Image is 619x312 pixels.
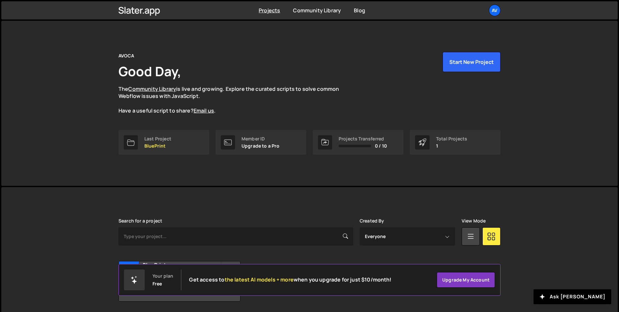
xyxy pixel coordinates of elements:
div: Your plan [152,273,173,279]
p: The is live and growing. Explore the curated scripts to solve common Webflow issues with JavaScri... [118,85,352,114]
p: Upgrade to a Pro [242,143,280,149]
label: View Mode [462,218,486,223]
a: Community Library [128,85,176,92]
a: Last Project BluePrint [118,130,209,155]
label: Search for a project [118,218,162,223]
p: 1 [436,143,467,149]
div: Total Projects [436,136,467,141]
div: Member ID [242,136,280,141]
span: the latest AI models + more [225,276,294,283]
h1: Good Day, [118,62,181,80]
a: Email us [194,107,214,114]
button: Ask [PERSON_NAME] [534,289,611,304]
div: Free [152,281,162,286]
div: Projects Transferred [339,136,387,141]
a: Community Library [293,7,341,14]
input: Type your project... [118,227,353,246]
a: Upgrade my account [437,272,495,288]
div: Bl [119,261,139,282]
div: Last Project [144,136,171,141]
h2: BluePrint [143,261,221,269]
a: Blog [354,7,365,14]
p: BluePrint [144,143,171,149]
a: AV [489,5,501,16]
h2: Get access to when you upgrade for just $10/month! [189,277,391,283]
a: Bl BluePrint Created by [PERSON_NAME][EMAIL_ADDRESS] 1 page, last updated by [DATE] [118,261,241,302]
button: Start New Project [443,52,501,72]
span: 0 / 10 [375,143,387,149]
div: AVOCA [118,52,134,60]
label: Created By [360,218,384,223]
a: Projects [259,7,280,14]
